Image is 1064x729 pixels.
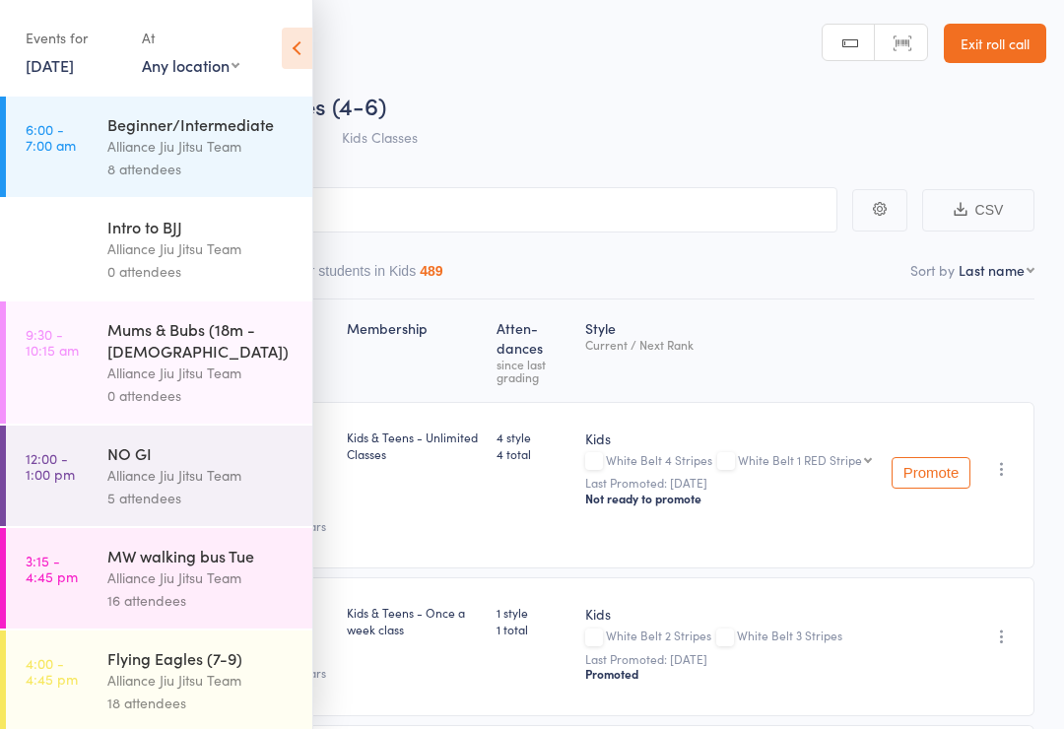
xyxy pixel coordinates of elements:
[342,127,418,147] span: Kids Classes
[497,358,569,383] div: since last grading
[107,589,296,612] div: 16 attendees
[26,121,76,153] time: 6:00 - 7:00 am
[585,629,876,645] div: White Belt 2 Stripes
[585,666,876,682] div: Promoted
[107,384,296,407] div: 0 attendees
[585,476,876,490] small: Last Promoted: [DATE]
[585,604,876,624] div: Kids
[585,429,876,448] div: Kids
[107,692,296,714] div: 18 attendees
[26,450,75,482] time: 12:00 - 1:00 pm
[347,604,482,637] div: Kids & Teens - Once a week class
[577,308,884,393] div: Style
[737,627,842,643] span: White Belt 3 Stripes
[107,464,296,487] div: Alliance Jiu Jitsu Team
[959,260,1025,280] div: Last name
[142,54,239,76] div: Any location
[910,260,955,280] label: Sort by
[347,429,482,462] div: Kids & Teens - Unlimited Classes
[6,199,312,299] a: 6:00 -6:45 amIntro to BJJAlliance Jiu Jitsu Team0 attendees
[107,237,296,260] div: Alliance Jiu Jitsu Team
[107,487,296,509] div: 5 attendees
[26,553,78,584] time: 3:15 - 4:45 pm
[26,655,78,687] time: 4:00 - 4:45 pm
[497,429,569,445] span: 4 style
[107,135,296,158] div: Alliance Jiu Jitsu Team
[107,318,296,362] div: Mums & Bubs (18m - [DEMOGRAPHIC_DATA])
[497,445,569,462] span: 4 total
[26,326,79,358] time: 9:30 - 10:15 am
[585,338,876,351] div: Current / Next Rank
[107,158,296,180] div: 8 attendees
[497,604,569,621] span: 1 style
[107,216,296,237] div: Intro to BJJ
[107,647,296,669] div: Flying Eagles (7-9)
[585,491,876,506] div: Not ready to promote
[585,652,876,666] small: Last Promoted: [DATE]
[6,301,312,424] a: 9:30 -10:15 amMums & Bubs (18m - [DEMOGRAPHIC_DATA])Alliance Jiu Jitsu Team0 attendees
[107,442,296,464] div: NO GI
[280,253,442,298] button: Other students in Kids489
[6,528,312,629] a: 3:15 -4:45 pmMW walking bus TueAlliance Jiu Jitsu Team16 attendees
[922,189,1034,232] button: CSV
[585,453,876,470] div: White Belt 4 Stripes
[339,308,490,393] div: Membership
[30,187,837,232] input: Search by name
[26,54,74,76] a: [DATE]
[944,24,1046,63] a: Exit roll call
[107,669,296,692] div: Alliance Jiu Jitsu Team
[6,97,312,197] a: 6:00 -7:00 amBeginner/IntermediateAlliance Jiu Jitsu Team8 attendees
[420,263,442,279] div: 489
[489,308,577,393] div: Atten­dances
[107,545,296,566] div: MW walking bus Tue
[107,260,296,283] div: 0 attendees
[107,566,296,589] div: Alliance Jiu Jitsu Team
[738,453,862,466] div: White Belt 1 RED Stripe
[892,457,970,489] button: Promote
[107,113,296,135] div: Beginner/Intermediate
[26,224,77,255] time: 6:00 - 6:45 am
[107,362,296,384] div: Alliance Jiu Jitsu Team
[497,621,569,637] span: 1 total
[6,426,312,526] a: 12:00 -1:00 pmNO GIAlliance Jiu Jitsu Team5 attendees
[142,22,239,54] div: At
[26,22,122,54] div: Events for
